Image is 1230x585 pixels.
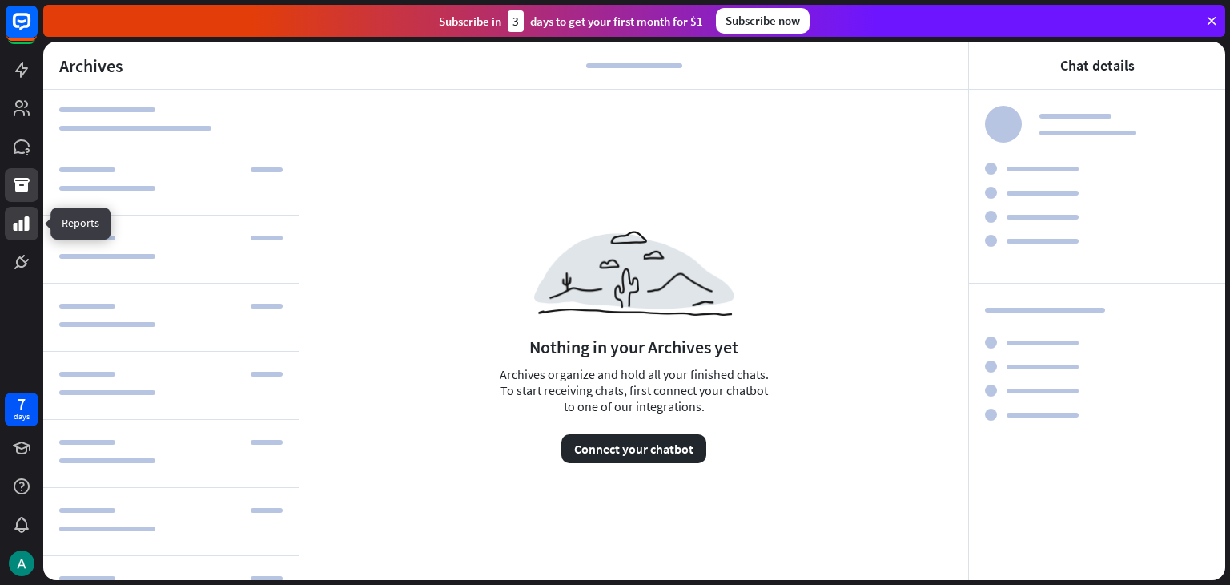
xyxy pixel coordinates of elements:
[439,10,703,32] div: Subscribe in days to get your first month for $1
[18,397,26,411] div: 7
[5,393,38,426] a: 7 days
[561,434,706,463] button: Connect your chatbot
[716,8,810,34] div: Subscribe now
[14,411,30,422] div: days
[508,10,524,32] div: 3
[534,231,734,316] img: ae424f8a3b67452448e4.png
[13,6,61,54] button: Open LiveChat chat widget
[59,54,123,77] div: Archives
[529,336,738,358] div: Nothing in your Archives yet
[1060,56,1135,75] div: Chat details
[494,366,774,463] div: Archives organize and hold all your finished chats. To start receiving chats, first connect your ...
